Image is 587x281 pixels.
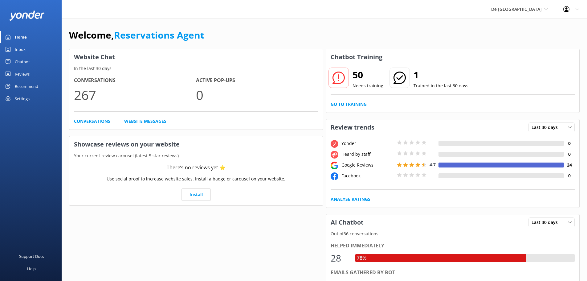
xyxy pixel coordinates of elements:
p: 267 [74,85,196,105]
a: Reservations Agent [114,29,204,41]
span: Last 30 days [532,124,561,131]
p: Out of 36 conversations [326,230,580,237]
div: Recommend [15,80,38,93]
p: Needs training [353,82,383,89]
h4: Conversations [74,76,196,85]
div: Emails gathered by bot [331,269,575,277]
h3: Chatbot Training [326,49,387,65]
h3: Website Chat [69,49,323,65]
div: 28 [331,251,349,266]
span: 4.7 [430,162,436,167]
p: Use social proof to increase website sales. Install a badge or carousel on your website. [107,176,285,182]
div: Inbox [15,43,26,56]
a: Install [181,188,211,201]
h2: 50 [353,68,383,82]
div: Support Docs [19,250,44,262]
h4: 0 [564,140,575,147]
div: 78% [355,254,368,262]
p: In the last 30 days [69,65,323,72]
div: Facebook [340,172,395,179]
div: There’s no reviews yet ⭐ [167,164,226,172]
p: Your current review carousel (latest 5 star reviews) [69,152,323,159]
h2: 1 [414,68,468,82]
p: 0 [196,85,318,105]
span: Last 30 days [532,219,561,226]
h3: Showcase reviews on your website [69,136,323,152]
a: Website Messages [124,118,166,125]
a: Analyse Ratings [331,196,370,203]
div: Reviews [15,68,30,80]
h4: 0 [564,172,575,179]
img: yonder-white-logo.png [9,10,45,21]
h4: Active Pop-ups [196,76,318,85]
h1: Welcome, [69,28,204,43]
div: Home [15,31,27,43]
div: Google Reviews [340,162,395,168]
h4: 24 [564,162,575,168]
div: Help [27,262,36,275]
div: Helped immediately [331,242,575,250]
a: Conversations [74,118,110,125]
div: Yonder [340,140,395,147]
h3: AI Chatbot [326,214,368,230]
a: Go to Training [331,101,367,108]
span: De [GEOGRAPHIC_DATA] [491,6,542,12]
div: Heard by staff [340,151,395,158]
h4: 0 [564,151,575,158]
p: Trained in the last 30 days [414,82,468,89]
div: Settings [15,93,30,105]
h3: Review trends [326,119,379,135]
div: Chatbot [15,56,30,68]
